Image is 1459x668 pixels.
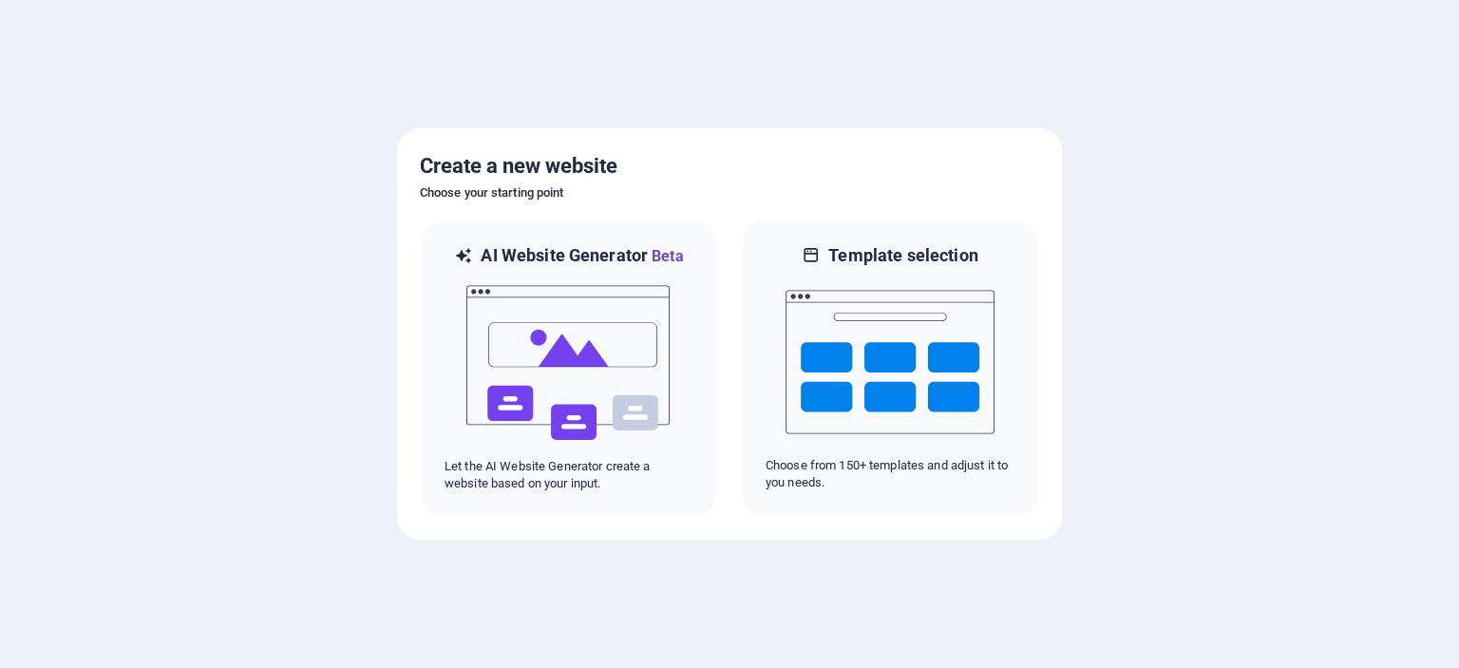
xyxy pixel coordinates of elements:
h6: AI Website Generator [481,244,683,268]
h6: Template selection [828,244,977,267]
h6: Choose your starting point [420,181,1039,204]
div: Template selectionChoose from 150+ templates and adjust it to you needs. [741,219,1039,517]
h5: Create a new website [420,151,1039,181]
img: ai [464,268,673,458]
span: Beta [648,247,684,265]
p: Choose from 150+ templates and adjust it to you needs. [766,457,1014,491]
div: AI Website GeneratorBetaaiLet the AI Website Generator create a website based on your input. [420,219,718,517]
p: Let the AI Website Generator create a website based on your input. [445,458,693,492]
